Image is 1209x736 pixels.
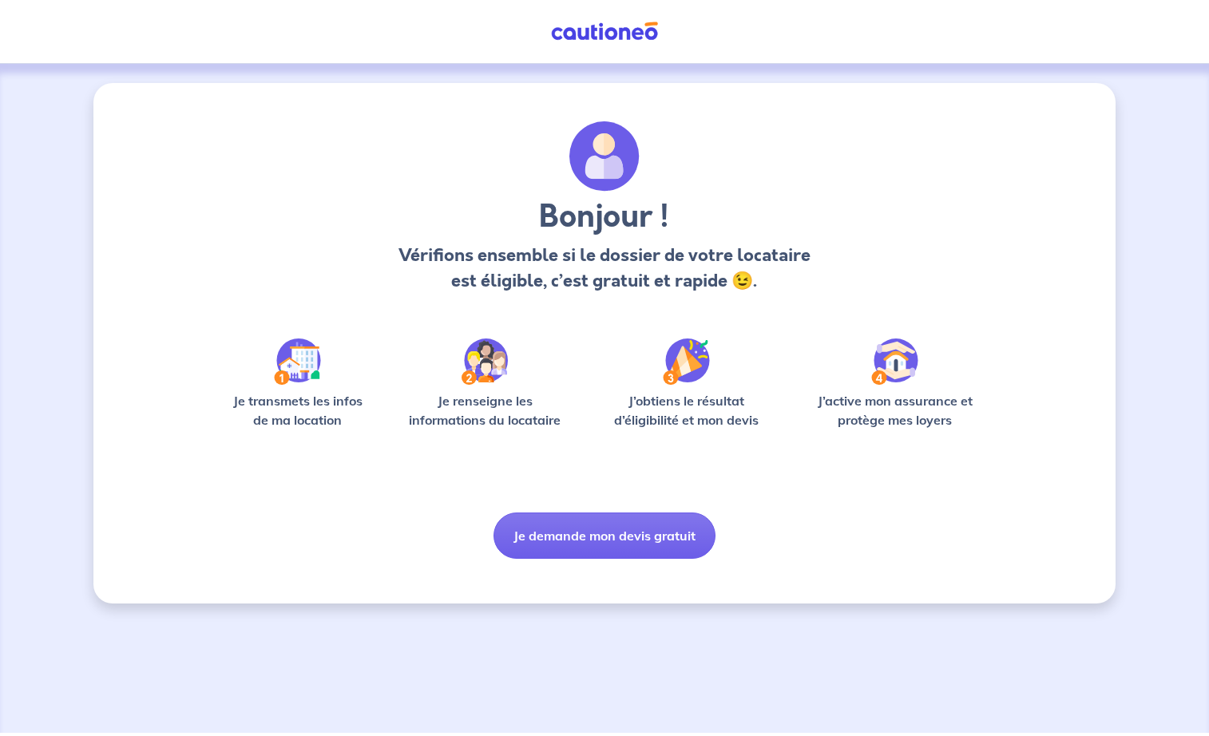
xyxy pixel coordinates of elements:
img: /static/f3e743aab9439237c3e2196e4328bba9/Step-3.svg [663,338,710,385]
h3: Bonjour ! [394,198,815,236]
p: Je transmets les infos de ma location [221,391,374,429]
button: Je demande mon devis gratuit [494,512,715,559]
p: Vérifions ensemble si le dossier de votre locataire est éligible, c’est gratuit et rapide 😉. [394,243,815,294]
p: Je renseigne les informations du locataire [399,391,571,429]
img: archivate [569,121,640,192]
img: Cautioneo [545,22,664,42]
p: J’active mon assurance et protège mes loyers [802,391,988,429]
p: J’obtiens le résultat d’éligibilité et mon devis [597,391,777,429]
img: /static/bfff1cf634d835d9112899e6a3df1a5d/Step-4.svg [871,338,918,385]
img: /static/90a569abe86eec82015bcaae536bd8e6/Step-1.svg [274,338,321,385]
img: /static/c0a346edaed446bb123850d2d04ad552/Step-2.svg [462,338,508,385]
